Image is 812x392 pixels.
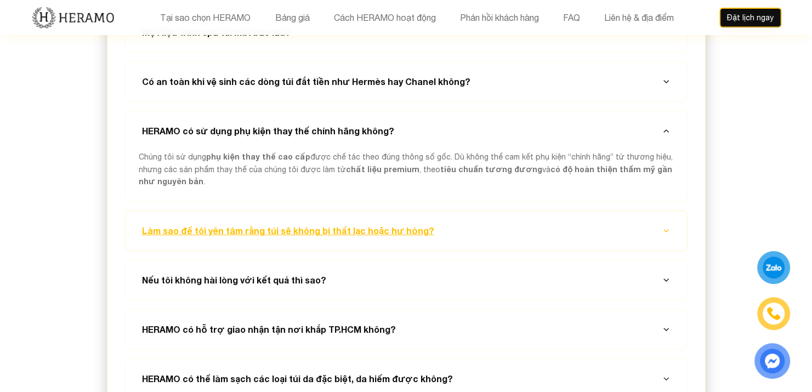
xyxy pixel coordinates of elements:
[206,152,310,161] span: phụ kiện thay thế cao cấp
[600,10,677,25] button: Liên hệ & địa điểm
[759,299,788,328] a: phone-icon
[330,10,439,25] button: Cách HERAMO hoạt động
[157,10,254,25] button: Tại sao chọn HERAMO
[559,10,583,25] button: FAQ
[31,6,115,29] img: new-logo.3f60348b.png
[139,152,673,186] span: Chúng tôi sử dụng được chế tác theo đúng thông số gốc. Dù không thể cam kết phụ kiện “chính hãng”...
[768,308,780,320] img: phone-icon
[139,260,674,300] button: Nếu tôi không hài lòng với kết quả thì sao?
[346,164,419,174] span: chất liệu premium
[440,164,542,174] span: tiêu chuẩn tương đương
[139,211,674,251] button: Làm sao để tôi yên tâm rằng túi sẽ không bị thất lạc hoặc hư hỏng?
[456,10,542,25] button: Phản hồi khách hàng
[139,62,674,101] button: Có an toàn khi vệ sinh các dòng túi đắt tiền như Hermès hay Chanel không?
[719,8,781,27] button: Đặt lịch ngay
[271,10,313,25] button: Bảng giá
[139,310,674,349] button: HERAMO có hỗ trợ giao nhận tận nơi khắp TP.HCM không?
[139,111,674,151] button: HERAMO có sử dụng phụ kiện thay thế chính hãng không?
